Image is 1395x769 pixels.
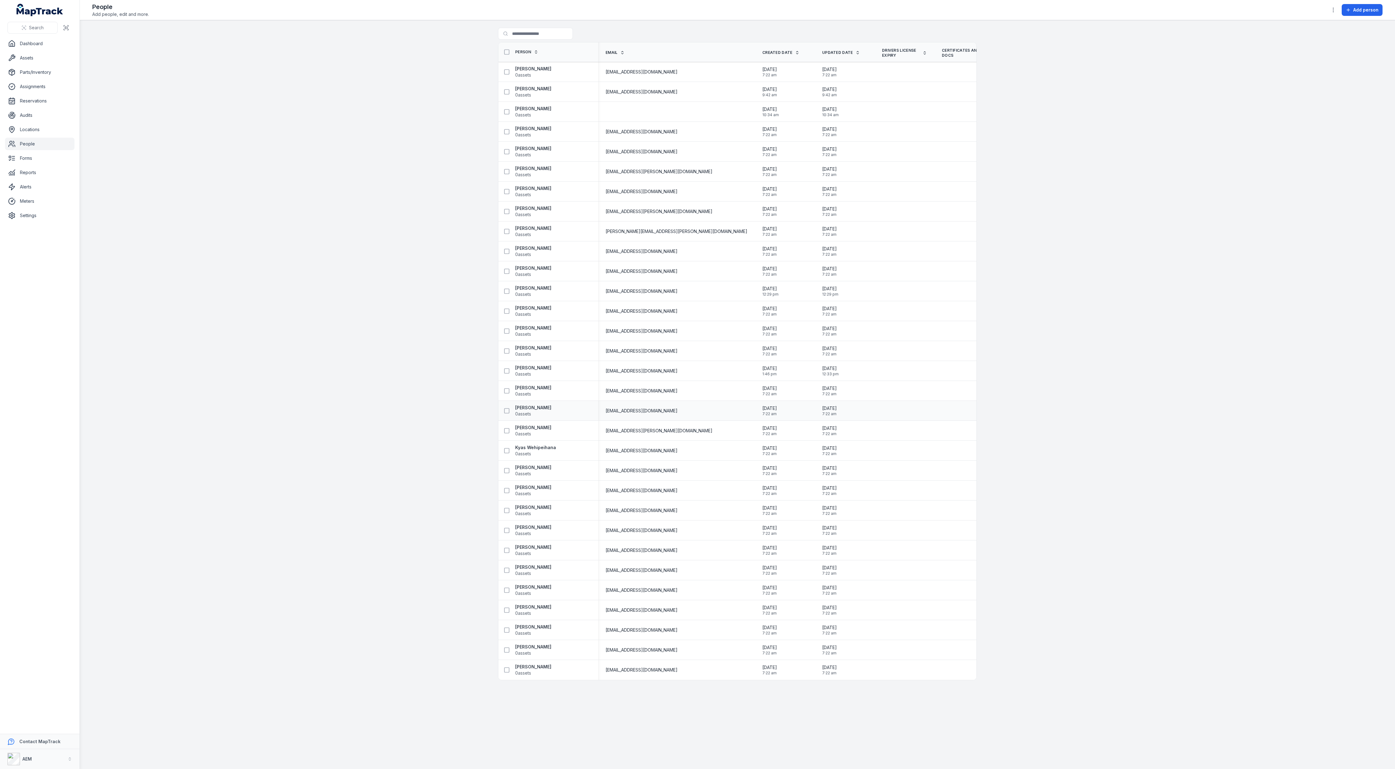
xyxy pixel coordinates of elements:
a: Kyas Wehipeihana0assets [515,444,556,457]
strong: [PERSON_NAME] [515,464,551,471]
span: [DATE] [822,146,837,152]
span: 7:22 am [762,252,777,257]
span: [DATE] [762,345,777,352]
span: 0 assets [515,510,531,517]
span: [DATE] [822,246,837,252]
span: [DATE] [762,146,777,152]
a: [PERSON_NAME]0assets [515,325,551,337]
span: [EMAIL_ADDRESS][DOMAIN_NAME] [606,547,678,553]
strong: [PERSON_NAME] [515,624,551,630]
strong: [PERSON_NAME] [515,106,551,112]
span: 7:22 am [762,272,777,277]
time: 16/10/2025, 7:22:00 am [822,325,837,337]
span: [DATE] [762,525,777,531]
span: Add person [1353,7,1378,13]
a: [PERSON_NAME]0assets [515,484,551,497]
strong: Contact MapTrack [19,739,60,744]
time: 16/10/2025, 7:22:00 am [762,545,777,556]
strong: [PERSON_NAME] [515,484,551,491]
span: 0 assets [515,650,531,656]
strong: [PERSON_NAME] [515,544,551,550]
span: [DATE] [762,306,777,312]
a: [PERSON_NAME]0assets [515,604,551,616]
span: [DATE] [762,545,777,551]
span: 0 assets [515,132,531,138]
strong: [PERSON_NAME] [515,66,551,72]
time: 16/10/2025, 7:22:00 am [822,306,837,317]
span: 10:34 am [762,112,779,117]
span: [EMAIL_ADDRESS][DOMAIN_NAME] [606,308,678,314]
time: 16/10/2025, 7:22:00 am [762,445,777,456]
time: 16/10/2025, 7:22:00 am [762,345,777,357]
span: [DATE] [822,325,837,332]
time: 16/10/2025, 7:22:00 am [762,525,777,536]
a: Reservations [5,95,74,107]
span: 7:22 am [762,152,777,157]
span: Drivers license expiry [882,48,920,58]
h2: People [92,2,149,11]
a: [PERSON_NAME]0assets [515,205,551,218]
span: 7:22 am [762,352,777,357]
span: 7:22 am [762,312,777,317]
time: 16/10/2025, 7:22:00 am [822,246,837,257]
span: [EMAIL_ADDRESS][DOMAIN_NAME] [606,527,678,534]
span: Person [515,50,531,55]
span: 7:22 am [762,192,777,197]
span: [DATE] [822,505,837,511]
span: Certificates and Docs [942,48,980,58]
span: [EMAIL_ADDRESS][PERSON_NAME][DOMAIN_NAME] [606,208,712,215]
time: 28/08/2025, 10:34:19 am [762,106,779,117]
time: 16/10/2025, 7:22:00 am [822,405,837,416]
time: 16/10/2025, 7:22:00 am [762,186,777,197]
strong: [PERSON_NAME] [515,345,551,351]
a: [PERSON_NAME]0assets [515,165,551,178]
span: 7:22 am [822,232,837,237]
span: [EMAIL_ADDRESS][DOMAIN_NAME] [606,388,678,394]
time: 04/07/2025, 9:42:13 am [822,86,837,97]
a: [PERSON_NAME]0assets [515,564,551,577]
span: [DATE] [822,286,838,292]
span: [PERSON_NAME][EMAIL_ADDRESS][PERSON_NAME][DOMAIN_NAME] [606,228,747,235]
span: 7:22 am [822,531,837,536]
span: 0 assets [515,411,531,417]
time: 16/10/2025, 7:22:00 am [822,166,837,177]
span: [DATE] [762,405,777,411]
time: 16/10/2025, 7:22:00 am [762,505,777,516]
strong: [PERSON_NAME] [515,584,551,590]
span: 7:22 am [822,212,837,217]
a: MapTrack [17,4,63,16]
time: 16/10/2025, 7:22:00 am [822,266,837,277]
span: [DATE] [822,186,837,192]
a: [PERSON_NAME]0assets [515,345,551,357]
strong: AEM [22,756,32,762]
strong: [PERSON_NAME] [515,405,551,411]
span: 7:22 am [822,352,837,357]
span: 12:33 pm [822,372,839,377]
span: 7:22 am [822,451,837,456]
strong: [PERSON_NAME] [515,185,551,192]
span: 7:22 am [762,73,777,78]
time: 16/10/2025, 7:22:00 am [822,505,837,516]
span: Created Date [762,50,793,55]
a: [PERSON_NAME]0assets [515,106,551,118]
span: [DATE] [822,405,837,411]
span: 7:22 am [822,73,837,78]
a: [PERSON_NAME]0assets [515,86,551,98]
time: 16/10/2025, 7:22:00 am [762,485,777,496]
time: 04/07/2025, 9:42:13 am [762,86,777,97]
span: [EMAIL_ADDRESS][DOMAIN_NAME] [606,288,678,294]
button: Search [7,22,58,34]
span: 0 assets [515,72,531,78]
time: 16/10/2025, 7:22:00 am [762,66,777,78]
span: [DATE] [762,206,777,212]
span: 0 assets [515,311,531,317]
time: 16/10/2025, 7:22:00 am [762,306,777,317]
span: 0 assets [515,172,531,178]
span: [DATE] [762,505,777,511]
strong: [PERSON_NAME] [515,664,551,670]
a: [PERSON_NAME]0assets [515,544,551,557]
span: [EMAIL_ADDRESS][DOMAIN_NAME] [606,507,678,514]
span: [DATE] [822,425,837,431]
strong: [PERSON_NAME] [515,165,551,172]
strong: [PERSON_NAME] [515,504,551,510]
